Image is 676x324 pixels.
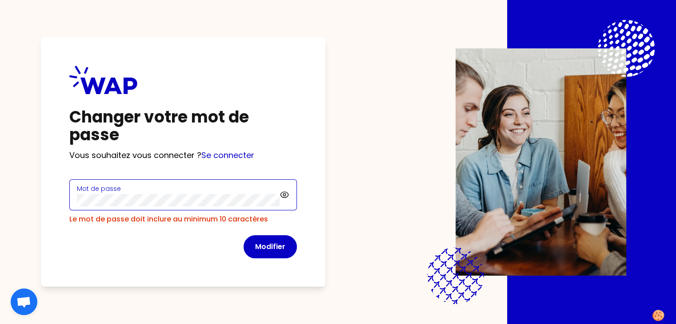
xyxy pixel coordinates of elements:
[77,184,121,193] label: Mot de passe
[69,149,297,162] p: Vous souhaitez vous connecter ?
[69,214,297,225] div: Le mot de passe doit inclure au minimum 10 caractères
[69,108,297,144] h1: Changer votre mot de passe
[244,235,297,258] button: Modifier
[456,48,626,276] img: Description
[11,288,37,315] div: Ouvrir le chat
[201,150,254,161] a: Se connecter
